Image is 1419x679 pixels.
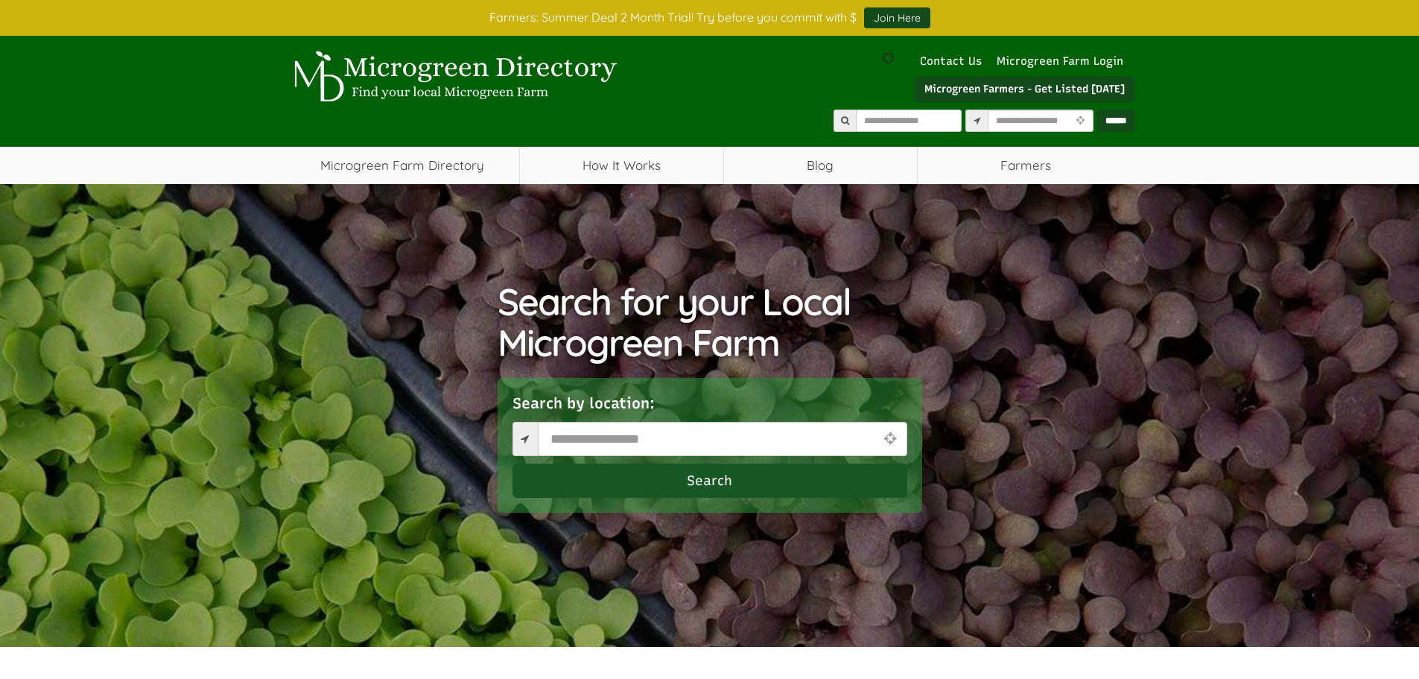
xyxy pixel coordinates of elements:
i: Use Current Location [880,432,899,446]
div: Farmers: Summer Deal 2 Month Trial! Try before you commit with $ [274,7,1146,28]
span: Farmers [918,147,1134,184]
a: How It Works [520,147,723,184]
img: Microgreen Directory [285,51,620,103]
a: Microgreen Farm Directory [285,147,520,184]
i: Use Current Location [1073,116,1088,126]
h1: Search for your Local Microgreen Farm [498,281,922,363]
a: Microgreen Farm Login [997,54,1131,68]
label: Search by location: [512,393,655,414]
a: Contact Us [912,54,989,68]
button: Search [512,464,907,498]
a: Microgreen Farmers - Get Listed [DATE] [915,77,1134,102]
a: Blog [724,147,917,184]
a: Join Here [864,7,930,28]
